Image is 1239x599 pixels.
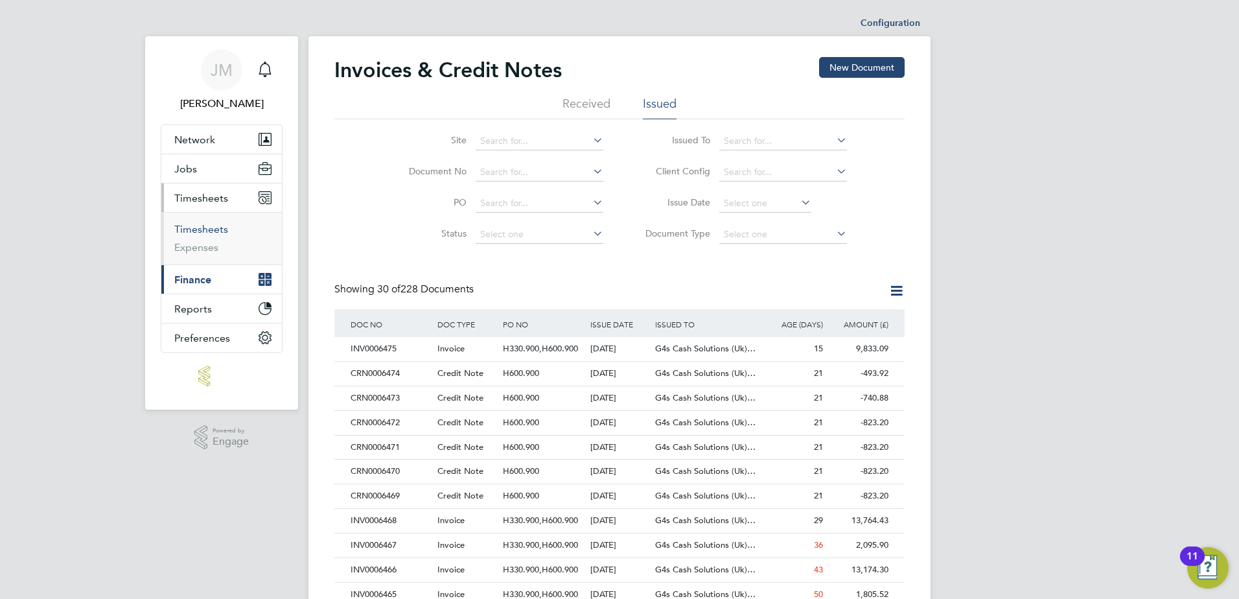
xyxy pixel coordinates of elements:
[174,223,228,235] a: Timesheets
[1187,556,1198,573] div: 11
[437,515,465,526] span: Invoice
[826,337,892,361] div: 9,833.09
[819,57,905,78] button: New Document
[826,309,892,339] div: AMOUNT (£)
[826,362,892,386] div: -493.92
[655,441,756,452] span: G4s Cash Solutions (Uk)…
[437,564,465,575] span: Invoice
[174,192,228,204] span: Timesheets
[861,10,920,36] li: Configuration
[587,534,653,558] div: [DATE]
[814,441,823,452] span: 21
[719,194,811,213] input: Select one
[334,283,476,296] div: Showing
[476,132,603,150] input: Search for...
[161,265,282,294] button: Finance
[503,441,539,452] span: H600.900
[377,283,474,296] span: 228 Documents
[826,484,892,508] div: -823.20
[636,196,710,208] label: Issue Date
[587,337,653,361] div: [DATE]
[347,534,434,558] div: INV0006467
[437,465,483,476] span: Credit Note
[643,96,677,119] li: Issued
[392,196,467,208] label: PO
[814,368,823,379] span: 21
[655,564,756,575] span: G4s Cash Solutions (Uk)…
[392,228,467,239] label: Status
[161,96,283,112] span: Julie Miles
[334,57,562,83] h2: Invoices & Credit Notes
[377,283,400,296] span: 30 of
[437,343,465,354] span: Invoice
[814,465,823,476] span: 21
[636,165,710,177] label: Client Config
[587,411,653,435] div: [DATE]
[826,411,892,435] div: -823.20
[347,436,434,460] div: CRN0006471
[503,368,539,379] span: H600.900
[1187,547,1229,589] button: Open Resource Center, 11 new notifications
[145,36,298,410] nav: Main navigation
[655,515,756,526] span: G4s Cash Solutions (Uk)…
[503,490,539,501] span: H600.900
[826,386,892,410] div: -740.88
[503,417,539,428] span: H600.900
[826,534,892,558] div: 2,095.90
[655,490,756,501] span: G4s Cash Solutions (Uk)…
[347,509,434,533] div: INV0006468
[719,163,847,182] input: Search for...
[655,343,756,354] span: G4s Cash Solutions (Uk)…
[211,62,233,78] span: JM
[347,484,434,508] div: CRN0006469
[761,309,826,339] div: AGE (DAYS)
[587,436,653,460] div: [DATE]
[587,362,653,386] div: [DATE]
[347,386,434,410] div: CRN0006473
[814,417,823,428] span: 21
[826,509,892,533] div: 13,764.43
[826,558,892,582] div: 13,174.30
[347,309,434,339] div: DOC NO
[174,134,215,146] span: Network
[476,226,603,244] input: Select one
[161,125,282,154] button: Network
[392,134,467,146] label: Site
[437,392,483,403] span: Credit Note
[161,183,282,212] button: Timesheets
[476,194,603,213] input: Search for...
[587,309,653,339] div: ISSUE DATE
[719,226,847,244] input: Select one
[437,539,465,550] span: Invoice
[503,465,539,476] span: H600.900
[437,490,483,501] span: Credit Note
[814,490,823,501] span: 21
[174,303,212,315] span: Reports
[437,441,483,452] span: Credit Note
[562,96,610,119] li: Received
[655,539,756,550] span: G4s Cash Solutions (Uk)…
[213,425,249,436] span: Powered by
[161,323,282,352] button: Preferences
[655,417,756,428] span: G4s Cash Solutions (Uk)…
[503,564,578,575] span: H330.900,H600.900
[434,309,500,339] div: DOC TYPE
[161,212,282,264] div: Timesheets
[814,392,823,403] span: 21
[655,392,756,403] span: G4s Cash Solutions (Uk)…
[655,465,756,476] span: G4s Cash Solutions (Uk)…
[503,343,578,354] span: H330.900,H600.900
[814,515,823,526] span: 29
[814,539,823,550] span: 36
[347,460,434,484] div: CRN0006470
[174,274,211,286] span: Finance
[587,509,653,533] div: [DATE]
[347,558,434,582] div: INV0006466
[347,362,434,386] div: CRN0006474
[347,337,434,361] div: INV0006475
[587,558,653,582] div: [DATE]
[814,564,823,575] span: 43
[437,417,483,428] span: Credit Note
[198,366,245,386] img: lloydrecruitment-logo-retina.png
[814,343,823,354] span: 15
